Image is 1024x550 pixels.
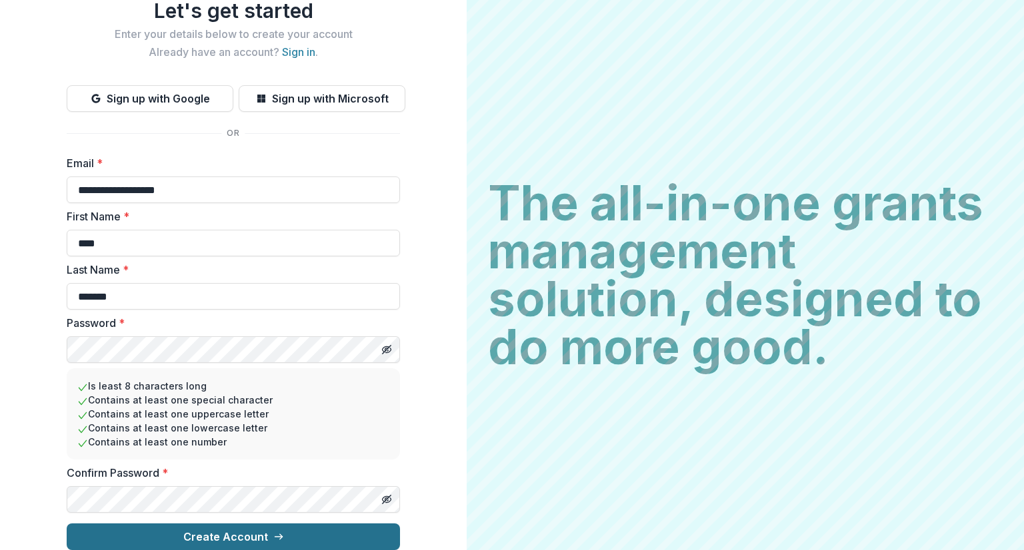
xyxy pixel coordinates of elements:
[77,421,389,435] li: Contains at least one lowercase letter
[67,85,233,112] button: Sign up with Google
[67,208,392,224] label: First Name
[67,523,400,550] button: Create Account
[67,315,392,331] label: Password
[239,85,405,112] button: Sign up with Microsoft
[67,465,392,481] label: Confirm Password
[282,45,315,59] a: Sign in
[77,435,389,449] li: Contains at least one number
[77,379,389,393] li: Is least 8 characters long
[67,28,400,41] h2: Enter your details below to create your account
[77,407,389,421] li: Contains at least one uppercase letter
[376,489,397,510] button: Toggle password visibility
[376,339,397,360] button: Toggle password visibility
[67,155,392,171] label: Email
[67,262,392,278] label: Last Name
[67,46,400,59] h2: Already have an account? .
[77,393,389,407] li: Contains at least one special character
